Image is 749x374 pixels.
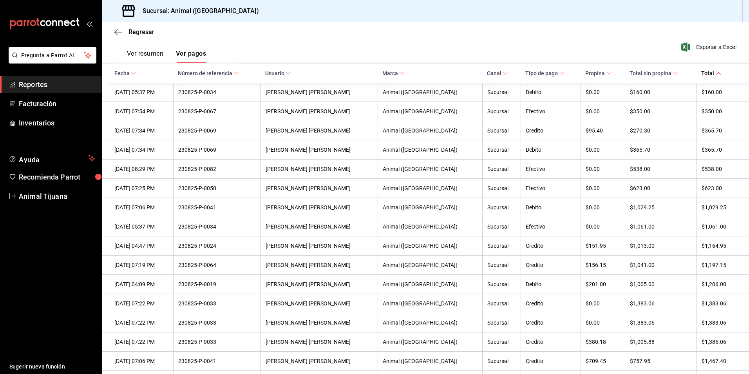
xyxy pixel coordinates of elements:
div: 230825-P-0024 [178,243,256,249]
div: 230825-P-0034 [178,89,256,95]
span: Reportes [19,79,95,90]
div: [DATE] 04:47 PM [114,243,168,249]
div: [PERSON_NAME] [PERSON_NAME] [266,204,373,211]
button: Pregunta a Parrot AI [9,47,96,64]
div: [PERSON_NAME] [PERSON_NAME] [266,127,373,134]
div: Sucursal [487,339,516,345]
div: $0.00 [586,300,620,307]
div: [DATE] 07:34 PM [114,127,168,134]
span: Número de referencia [178,70,239,76]
div: Animal ([GEOGRAPHIC_DATA]) [383,358,478,364]
div: Sucursal [487,127,516,134]
div: $0.00 [586,147,620,153]
span: Usuario [265,70,291,76]
div: 230825-P-0064 [178,262,256,268]
span: Fecha [114,70,136,76]
div: $538.00 [702,166,736,172]
span: Canal [487,70,508,76]
div: 230825-P-0082 [178,166,256,172]
div: $151.95 [586,243,620,249]
div: Credito [526,127,576,134]
div: $0.00 [586,185,620,191]
div: Animal ([GEOGRAPHIC_DATA]) [383,127,478,134]
div: $1,164.95 [702,243,736,249]
div: [DATE] 07:25 PM [114,185,168,191]
div: 230825-P-0033 [178,339,256,345]
div: Animal ([GEOGRAPHIC_DATA]) [383,262,478,268]
span: Regresar [128,28,154,36]
span: Recomienda Parrot [19,172,95,182]
div: $365.70 [630,147,692,153]
div: [PERSON_NAME] [PERSON_NAME] [266,147,373,153]
div: [DATE] 07:19 PM [114,262,168,268]
div: $538.00 [630,166,692,172]
div: $1,005.88 [630,339,692,345]
div: $160.00 [702,89,736,95]
div: $1,206.00 [702,281,736,287]
div: $709.45 [586,358,620,364]
div: $1,383.06 [630,320,692,326]
div: [PERSON_NAME] [PERSON_NAME] [266,320,373,326]
div: Credito [526,300,576,307]
div: Debito [526,147,576,153]
div: [DATE] 04:09 PM [114,281,168,287]
div: [PERSON_NAME] [PERSON_NAME] [266,262,373,268]
div: $1,061.00 [630,223,692,230]
span: Total [701,70,721,76]
div: $365.70 [702,147,736,153]
div: $0.00 [586,108,620,114]
div: Credito [526,339,576,345]
div: Sucursal [487,223,516,230]
div: Sucursal [487,89,516,95]
div: Debito [526,204,576,211]
a: Pregunta a Parrot AI [5,57,96,65]
div: Animal ([GEOGRAPHIC_DATA]) [383,89,478,95]
div: Animal ([GEOGRAPHIC_DATA]) [383,320,478,326]
div: [DATE] 07:22 PM [114,300,168,307]
div: [PERSON_NAME] [PERSON_NAME] [266,243,373,249]
div: [PERSON_NAME] [PERSON_NAME] [266,300,373,307]
div: [DATE] 07:06 PM [114,358,168,364]
div: Sucursal [487,281,516,287]
div: Efectivo [526,185,576,191]
span: Inventarios [19,118,95,128]
div: $0.00 [586,166,620,172]
div: Animal ([GEOGRAPHIC_DATA]) [383,108,478,114]
div: Animal ([GEOGRAPHIC_DATA]) [383,185,478,191]
div: $270.30 [630,127,692,134]
div: [PERSON_NAME] [PERSON_NAME] [266,223,373,230]
div: [PERSON_NAME] [PERSON_NAME] [266,89,373,95]
div: $201.00 [586,281,620,287]
div: [PERSON_NAME] [PERSON_NAME] [266,281,373,287]
div: Sucursal [487,147,516,153]
div: [DATE] 07:34 PM [114,147,168,153]
button: Regresar [114,28,154,36]
div: Animal ([GEOGRAPHIC_DATA]) [383,243,478,249]
div: Sucursal [487,185,516,191]
div: Sucursal [487,358,516,364]
div: $1,029.25 [630,204,692,211]
div: Efectivo [526,166,576,172]
div: 230825-P-0041 [178,358,256,364]
div: Animal ([GEOGRAPHIC_DATA]) [383,300,478,307]
button: Ver pagos [176,50,206,63]
div: Credito [526,243,576,249]
span: Propina [585,70,612,76]
div: Sucursal [487,300,516,307]
div: Animal ([GEOGRAPHIC_DATA]) [383,147,478,153]
div: $160.00 [630,89,692,95]
div: $1,386.06 [702,339,736,345]
div: [DATE] 07:22 PM [114,320,168,326]
div: [DATE] 08:29 PM [114,166,168,172]
div: $1,383.06 [702,320,736,326]
div: Efectivo [526,108,576,114]
div: $0.00 [586,223,620,230]
div: Sucursal [487,320,516,326]
div: $1,061.00 [702,223,736,230]
div: $1,197.15 [702,262,736,268]
div: Sucursal [487,243,516,249]
div: 230825-P-0041 [178,204,256,211]
div: Animal ([GEOGRAPHIC_DATA]) [383,166,478,172]
span: Animal Tijuana [19,191,95,202]
div: Animal ([GEOGRAPHIC_DATA]) [383,204,478,211]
